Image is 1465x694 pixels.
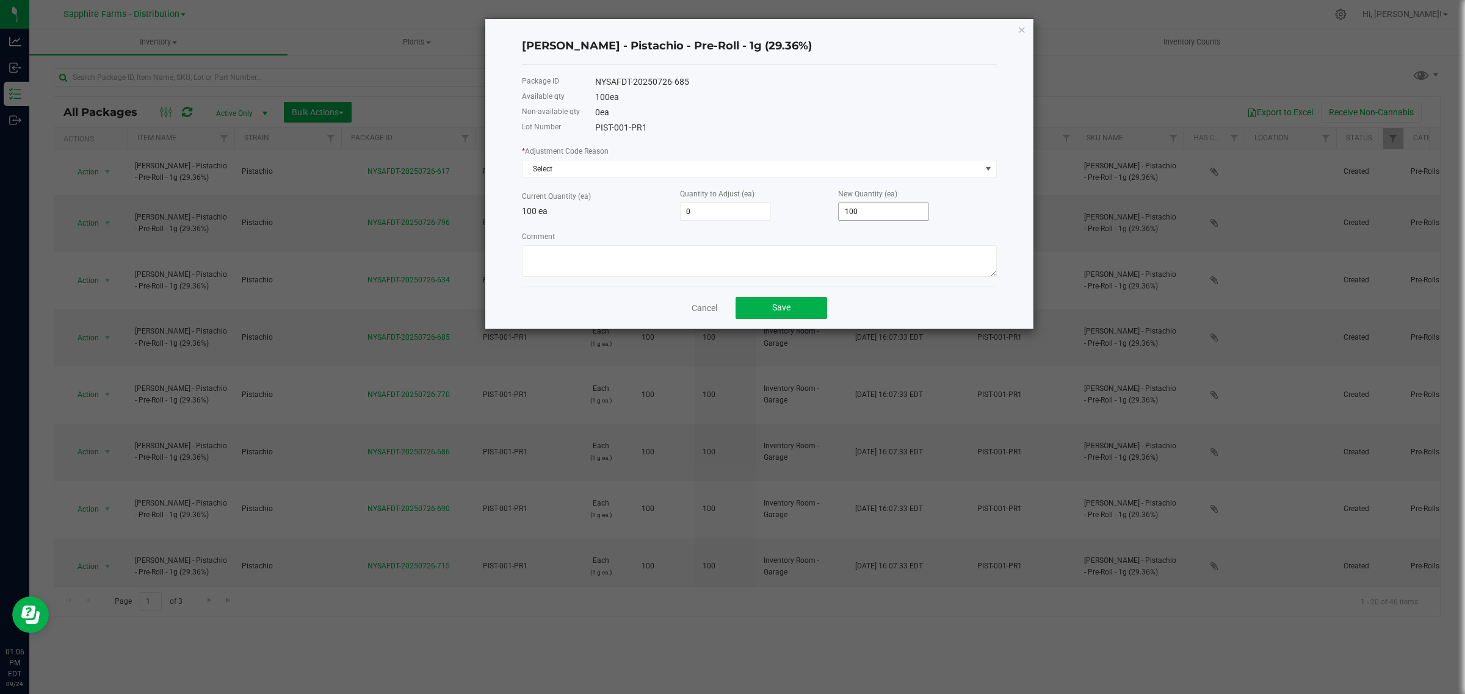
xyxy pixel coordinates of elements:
input: 0 [681,203,770,220]
h4: [PERSON_NAME] - Pistachio - Pre-Roll - 1g (29.36%) [522,38,997,54]
label: Package ID [522,76,559,87]
p: 100 ea [522,205,680,218]
a: Cancel [692,302,717,314]
span: Save [772,302,790,312]
button: Save [736,297,827,319]
label: Available qty [522,91,565,102]
div: PIST-001-PR1 [595,121,997,134]
span: ea [600,107,609,117]
div: 100 [595,91,997,104]
div: 0 [595,106,997,119]
label: New Quantity (ea) [838,188,897,199]
input: 0 [839,203,928,220]
span: Select [523,160,981,177]
iframe: Resource center [12,596,49,633]
label: Comment [522,231,555,242]
label: Lot Number [522,121,561,132]
label: Quantity to Adjust (ea) [680,188,754,199]
label: Non-available qty [522,106,580,117]
label: Adjustment Code Reason [522,146,609,157]
label: Current Quantity (ea) [522,191,591,202]
span: ea [610,92,619,102]
div: NYSAFDT-20250726-685 [595,76,997,88]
